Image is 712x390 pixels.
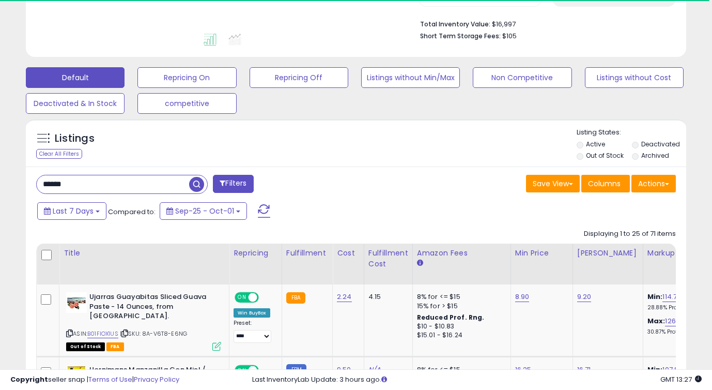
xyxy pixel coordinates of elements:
[588,178,621,189] span: Columns
[26,67,125,88] button: Default
[473,67,571,88] button: Non Competitive
[420,20,490,28] b: Total Inventory Value:
[586,140,605,148] label: Active
[417,248,506,259] div: Amazon Fees
[234,248,277,259] div: Repricing
[64,248,225,259] div: Title
[175,206,234,216] span: Sep-25 - Oct-01
[420,32,501,40] b: Short Term Storage Fees:
[134,374,179,384] a: Privacy Policy
[660,374,702,384] span: 2025-10-9 13:27 GMT
[252,375,702,385] div: Last InventoryLab Update: 3 hours ago.
[337,248,360,259] div: Cost
[250,67,348,88] button: Repricing Off
[286,248,328,259] div: Fulfillment
[647,316,665,326] b: Max:
[55,131,95,146] h5: Listings
[36,149,82,159] div: Clear All Filters
[213,175,253,193] button: Filters
[66,292,221,350] div: ASIN:
[108,207,156,217] span: Compared to:
[665,316,685,326] a: 126.79
[89,292,215,324] b: Ujarras Guayabitas Sliced Guava Paste - 14 Ounces, from [GEOGRAPHIC_DATA].
[66,292,87,313] img: 5132JHNCVAL._SL40_.jpg
[361,67,460,88] button: Listings without Min/Max
[584,229,676,239] div: Displaying 1 to 25 of 71 items
[417,313,485,322] b: Reduced Prof. Rng.
[37,202,106,220] button: Last 7 Days
[88,374,132,384] a: Terms of Use
[585,67,684,88] button: Listings without Cost
[368,248,408,269] div: Fulfillment Cost
[417,331,503,340] div: $15.01 - $16.24
[417,292,503,302] div: 8% for <= $15
[236,293,249,302] span: ON
[526,175,580,192] button: Save View
[515,292,530,302] a: 8.90
[641,140,680,148] label: Deactivated
[337,292,352,302] a: 2.24
[631,175,676,192] button: Actions
[120,329,187,338] span: | SKU: 8A-V6T8-E6NG
[87,329,118,338] a: B01FIOX1US
[257,293,274,302] span: OFF
[137,93,236,114] button: competitive
[662,292,681,302] a: 114.73
[577,248,639,259] div: [PERSON_NAME]
[10,375,179,385] div: seller snap | |
[417,302,503,311] div: 15% for > $15
[586,151,624,160] label: Out of Stock
[577,128,686,138] p: Listing States:
[234,308,270,318] div: Win BuyBox
[577,292,592,302] a: 9.20
[420,17,668,29] li: $16,997
[581,175,630,192] button: Columns
[647,292,663,302] b: Min:
[26,93,125,114] button: Deactivated & In Stock
[368,292,405,302] div: 4.15
[417,322,503,331] div: $10 - $10.83
[641,151,669,160] label: Archived
[417,259,423,268] small: Amazon Fees.
[515,248,568,259] div: Min Price
[286,292,305,304] small: FBA
[502,31,517,41] span: $105
[234,320,274,343] div: Preset:
[137,67,236,88] button: Repricing On
[53,206,94,216] span: Last 7 Days
[160,202,247,220] button: Sep-25 - Oct-01
[106,342,124,351] span: FBA
[10,374,48,384] strong: Copyright
[66,342,105,351] span: All listings that are currently out of stock and unavailable for purchase on Amazon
